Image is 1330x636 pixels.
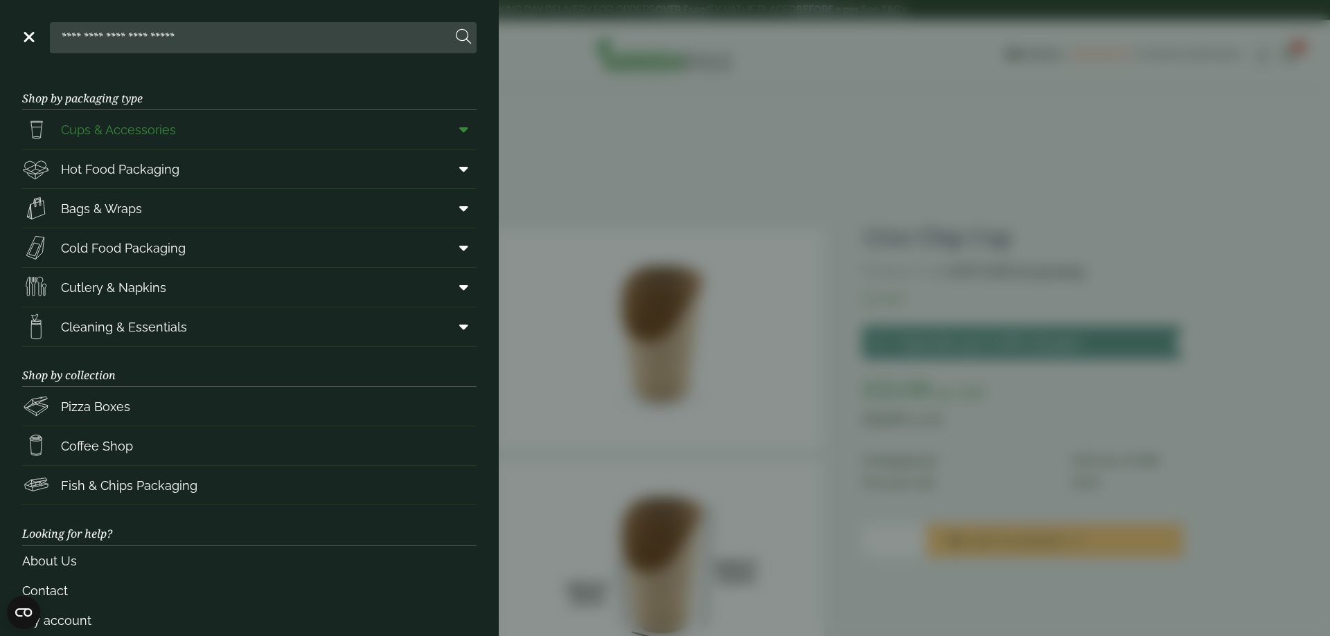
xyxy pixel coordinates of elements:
[22,546,477,576] a: About Us
[22,313,50,340] img: open-wipe.svg
[22,466,477,505] a: Fish & Chips Packaging
[22,392,50,420] img: Pizza_boxes.svg
[22,189,477,228] a: Bags & Wraps
[61,437,133,455] span: Coffee Shop
[61,160,179,179] span: Hot Food Packaging
[22,228,477,267] a: Cold Food Packaging
[22,505,477,545] h3: Looking for help?
[61,120,176,139] span: Cups & Accessories
[22,268,477,307] a: Cutlery & Napkins
[7,596,40,629] button: Open CMP widget
[61,476,197,495] span: Fish & Chips Packaging
[61,199,142,218] span: Bags & Wraps
[22,432,50,460] img: HotDrink_paperCup.svg
[22,307,477,346] a: Cleaning & Essentials
[22,273,50,301] img: Cutlery.svg
[22,234,50,262] img: Sandwich_box.svg
[22,110,477,149] a: Cups & Accessories
[22,426,477,465] a: Coffee Shop
[61,318,187,336] span: Cleaning & Essentials
[22,116,50,143] img: PintNhalf_cup.svg
[61,397,130,416] span: Pizza Boxes
[22,471,50,499] img: FishNchip_box.svg
[22,576,477,606] a: Contact
[22,149,477,188] a: Hot Food Packaging
[22,155,50,183] img: Deli_box.svg
[61,239,186,257] span: Cold Food Packaging
[22,194,50,222] img: Paper_carriers.svg
[22,70,477,110] h3: Shop by packaging type
[22,347,477,387] h3: Shop by collection
[22,606,477,635] a: My account
[22,387,477,426] a: Pizza Boxes
[61,278,166,297] span: Cutlery & Napkins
